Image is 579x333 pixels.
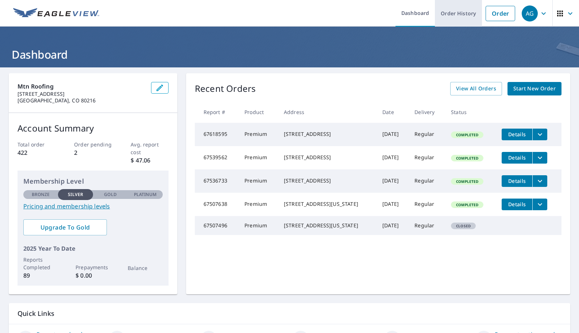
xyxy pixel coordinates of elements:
div: [STREET_ADDRESS] [284,177,371,184]
p: Recent Orders [195,82,256,95]
td: [DATE] [377,123,409,146]
div: [STREET_ADDRESS] [284,154,371,161]
div: [STREET_ADDRESS][US_STATE] [284,222,371,229]
p: 2025 Year To Date [23,244,163,253]
td: Premium [239,123,278,146]
td: 67507496 [195,216,239,235]
th: Delivery [409,101,445,123]
td: Regular [409,169,445,193]
td: Regular [409,193,445,216]
a: View All Orders [450,82,502,95]
div: [STREET_ADDRESS][US_STATE] [284,200,371,208]
span: Completed [452,179,483,184]
td: 67536733 [195,169,239,193]
p: Quick Links [18,309,561,318]
span: Closed [452,223,475,228]
td: Regular [409,216,445,235]
td: Premium [239,169,278,193]
button: detailsBtn-67507638 [502,199,532,210]
button: filesDropdownBtn-67539562 [532,152,547,164]
th: Product [239,101,278,123]
td: [DATE] [377,193,409,216]
th: Address [278,101,377,123]
button: detailsBtn-67539562 [502,152,532,164]
p: Reports Completed [23,256,58,271]
td: Regular [409,146,445,169]
td: Premium [239,193,278,216]
p: Prepayments [76,263,110,271]
p: $ 47.06 [131,156,168,165]
td: [DATE] [377,169,409,193]
p: 2 [74,148,112,157]
span: Details [506,131,528,138]
th: Report # [195,101,239,123]
p: Gold [104,191,116,198]
button: filesDropdownBtn-67536733 [532,175,547,187]
span: View All Orders [456,84,496,93]
td: Regular [409,123,445,146]
span: Completed [452,132,483,137]
th: Date [377,101,409,123]
td: [DATE] [377,216,409,235]
p: Total order [18,141,55,148]
span: Upgrade To Gold [29,223,101,231]
td: [DATE] [377,146,409,169]
button: filesDropdownBtn-67618595 [532,129,547,140]
p: [GEOGRAPHIC_DATA], CO 80216 [18,97,145,104]
img: EV Logo [13,8,99,19]
p: Order pending [74,141,112,148]
span: Start New Order [513,84,556,93]
p: Avg. report cost [131,141,168,156]
p: Silver [68,191,83,198]
td: Premium [239,216,278,235]
p: 422 [18,148,55,157]
p: Bronze [32,191,50,198]
th: Status [445,101,496,123]
span: Details [506,177,528,184]
p: Account Summary [18,122,169,135]
td: 67618595 [195,123,239,146]
p: Membership Level [23,176,163,186]
span: Completed [452,202,483,207]
span: Details [506,201,528,208]
td: 67507638 [195,193,239,216]
a: Pricing and membership levels [23,202,163,211]
p: Mtn Roofing [18,82,145,91]
a: Order [486,6,515,21]
button: detailsBtn-67618595 [502,129,532,140]
button: filesDropdownBtn-67507638 [532,199,547,210]
p: Platinum [134,191,157,198]
div: AG [522,5,538,21]
td: 67539562 [195,146,239,169]
p: 89 [23,271,58,280]
button: detailsBtn-67536733 [502,175,532,187]
p: $ 0.00 [76,271,110,280]
p: Balance [128,264,162,272]
span: Details [506,154,528,161]
h1: Dashboard [9,47,570,62]
div: [STREET_ADDRESS] [284,130,371,138]
span: Completed [452,156,483,161]
td: Premium [239,146,278,169]
p: [STREET_ADDRESS] [18,91,145,97]
a: Start New Order [507,82,561,95]
a: Upgrade To Gold [23,219,107,235]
